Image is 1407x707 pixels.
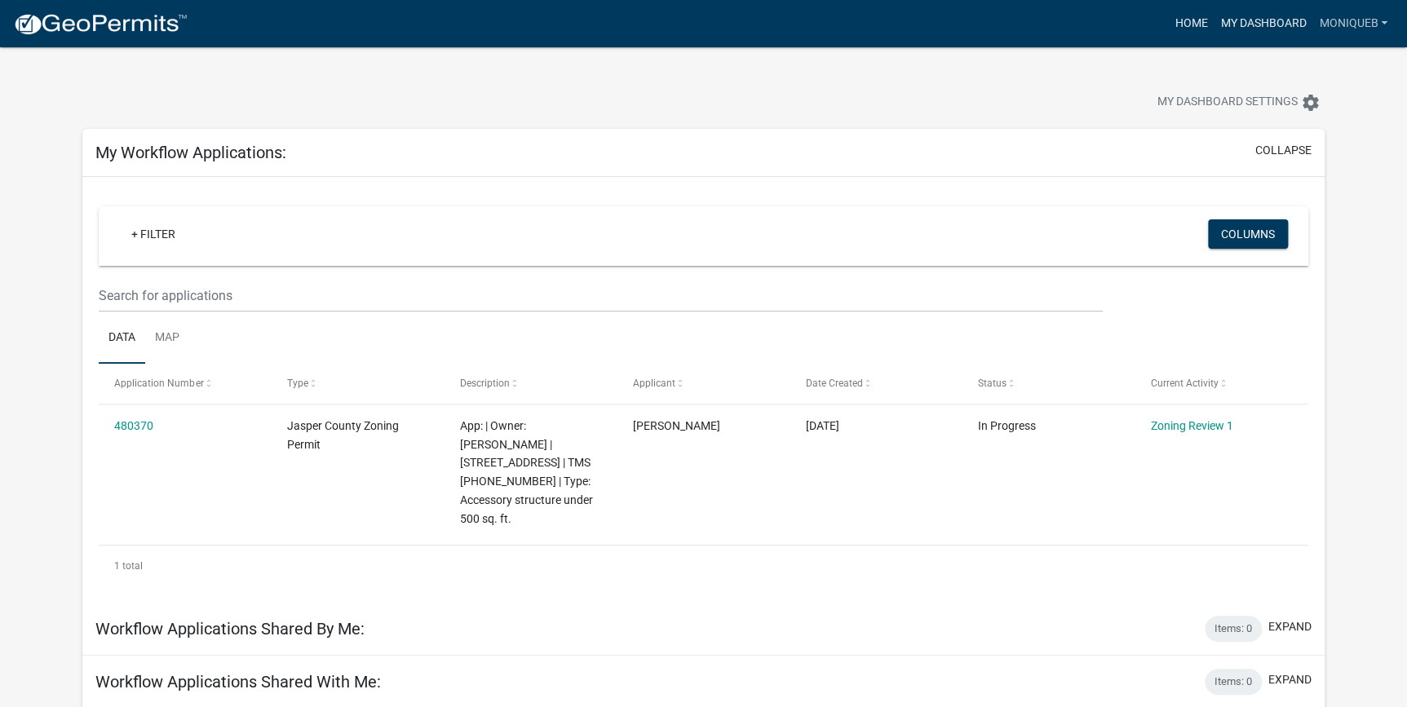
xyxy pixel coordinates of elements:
[460,419,593,525] span: App: | Owner: BROWN MARSHA | 6134 OKATIE HWY S | TMS 039-00-10-024 | Type: Accessory structure un...
[99,312,145,365] a: Data
[805,378,862,389] span: Date Created
[1135,364,1307,403] datatable-header-cell: Current Activity
[1208,219,1288,249] button: Columns
[445,364,617,403] datatable-header-cell: Description
[99,546,1308,586] div: 1 total
[1301,93,1321,113] i: settings
[633,419,720,432] span: Marsha
[1268,671,1312,688] button: expand
[1151,419,1233,432] a: Zoning Review 1
[95,143,286,162] h5: My Workflow Applications:
[617,364,790,403] datatable-header-cell: Applicant
[978,378,1007,389] span: Status
[114,378,203,389] span: Application Number
[1151,378,1219,389] span: Current Activity
[287,419,399,451] span: Jasper County Zoning Permit
[1205,669,1262,695] div: Items: 0
[805,419,838,432] span: 09/18/2025
[287,378,308,389] span: Type
[790,364,962,403] datatable-header-cell: Date Created
[1268,618,1312,635] button: expand
[978,419,1036,432] span: In Progress
[95,672,381,692] h5: Workflow Applications Shared With Me:
[1214,8,1312,39] a: My Dashboard
[145,312,189,365] a: Map
[99,279,1102,312] input: Search for applications
[1168,8,1214,39] a: Home
[1255,142,1312,159] button: collapse
[272,364,445,403] datatable-header-cell: Type
[1144,86,1334,118] button: My Dashboard Settingssettings
[99,364,272,403] datatable-header-cell: Application Number
[118,219,188,249] a: + Filter
[95,619,365,639] h5: Workflow Applications Shared By Me:
[1312,8,1394,39] a: MoniqueB
[114,419,153,432] a: 480370
[1157,93,1298,113] span: My Dashboard Settings
[633,378,675,389] span: Applicant
[962,364,1135,403] datatable-header-cell: Status
[460,378,510,389] span: Description
[82,177,1325,602] div: collapse
[1205,616,1262,642] div: Items: 0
